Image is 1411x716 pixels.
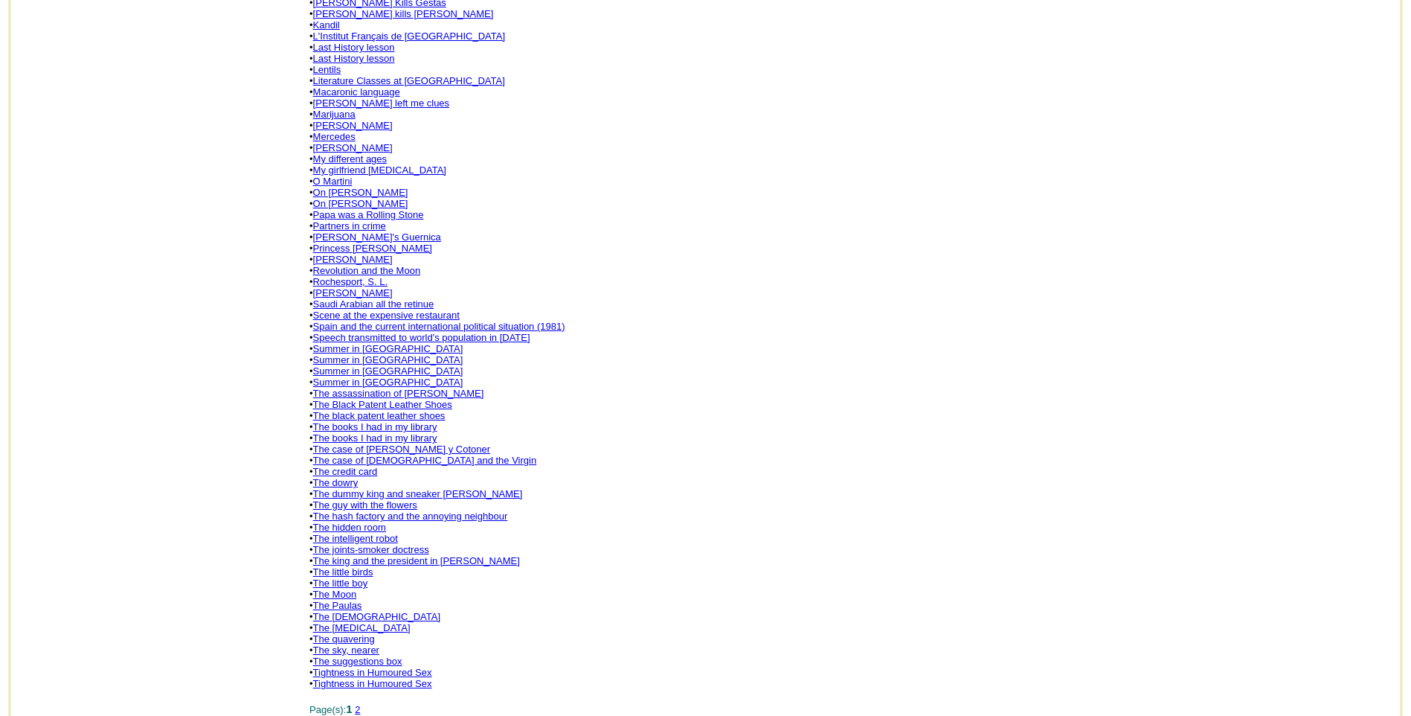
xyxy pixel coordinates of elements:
[313,611,440,622] a: The [DEMOGRAPHIC_DATA]
[309,455,536,466] font: •
[313,477,359,488] a: The dowry
[313,98,450,109] a: [PERSON_NAME] left me clues
[309,555,520,566] font: •
[313,64,341,75] a: Lentils
[313,444,490,455] a: The case of [PERSON_NAME] y Cotoner
[309,499,417,511] font: •
[313,421,437,432] a: The books I had in my library
[309,522,386,533] font: •
[313,53,395,64] a: Last History lesson
[309,86,400,98] font: •
[313,622,411,633] a: The [MEDICAL_DATA]
[309,600,361,611] font: •
[313,254,393,265] a: [PERSON_NAME]
[313,153,387,164] a: My different ages
[313,645,379,656] a: The sky, nearer
[309,678,432,689] font: •
[309,466,377,477] font: •
[309,298,434,310] font: •
[313,555,520,566] a: The king and the president in [PERSON_NAME]
[313,566,373,578] a: The little birds
[309,164,446,176] font: •
[309,332,530,343] font: •
[313,19,340,31] a: Kandil
[313,31,505,42] a: L'Institut Français de [GEOGRAPHIC_DATA]
[309,589,356,600] font: •
[313,633,375,645] a: The quavering
[313,455,537,466] a: The case of [DEMOGRAPHIC_DATA] and the Virgin
[309,656,402,667] font: •
[309,120,392,131] font: •
[309,42,394,53] font: •
[309,566,373,578] font: •
[309,633,375,645] font: •
[313,365,463,377] a: Summer in [GEOGRAPHIC_DATA]
[313,75,505,86] a: Literature Classes at [GEOGRAPHIC_DATA]
[309,343,463,354] font: •
[313,410,446,421] a: The black patent leather shoes
[313,243,432,254] a: Princess [PERSON_NAME]
[309,578,367,589] font: •
[309,142,392,153] font: •
[313,499,417,511] a: The guy with the flowers
[313,589,357,600] a: The Moon
[309,53,394,64] font: •
[309,488,522,499] font: •
[309,477,358,488] font: •
[313,321,565,332] a: Spain and the current international political situation (1981)
[313,187,408,198] a: On [PERSON_NAME]
[313,42,395,53] a: Last History lesson
[309,176,352,187] font: •
[309,8,493,19] font: •
[313,399,452,410] a: The Black Patent Leather Shoes
[309,187,408,198] font: •
[309,98,449,109] font: •
[313,131,356,142] a: Mercedes
[313,109,356,120] a: Marijuana
[309,75,505,86] font: •
[313,388,484,399] a: The assassination of [PERSON_NAME]
[309,611,440,622] font: •
[313,432,437,444] a: The books I had in my library
[309,254,392,265] font: •
[313,332,530,343] a: Speech transmitted to world's population in [DATE]
[309,19,340,31] font: •
[313,466,378,477] a: The credit card
[309,109,356,120] font: •
[309,645,379,656] font: •
[313,310,460,321] a: Scene at the expensive restaurant
[309,198,408,209] font: •
[313,656,402,667] a: The suggestions box
[313,142,393,153] a: [PERSON_NAME]
[309,388,483,399] font: •
[309,444,490,455] font: •
[309,354,463,365] font: •
[313,488,523,499] a: The dummy king and sneaker [PERSON_NAME]
[309,276,388,287] font: •
[313,287,393,298] a: [PERSON_NAME]
[309,31,505,42] font: •
[313,8,494,19] a: [PERSON_NAME] kills [PERSON_NAME]
[313,198,408,209] a: On [PERSON_NAME]
[313,164,446,176] a: My girlfriend [MEDICAL_DATA]
[309,432,437,444] font: •
[309,310,460,321] font: •
[309,287,392,298] font: •
[309,153,387,164] font: •
[309,231,441,243] font: •
[313,678,432,689] a: Tightness in Humoured Sex
[309,377,463,388] font: •
[313,354,463,365] a: Summer in [GEOGRAPHIC_DATA]
[309,511,507,522] font: •
[313,298,434,310] a: Saudi Arabian all the retinue
[346,703,352,715] font: 1
[309,265,420,276] font: •
[313,533,398,544] a: The intelligent robot
[313,667,432,678] a: Tightness in Humoured Sex
[309,667,432,678] font: •
[313,209,424,220] a: Papa was a Rolling Stone
[309,544,429,555] font: •
[313,220,386,231] a: Partners in crime
[313,522,386,533] a: The hidden room
[309,533,398,544] font: •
